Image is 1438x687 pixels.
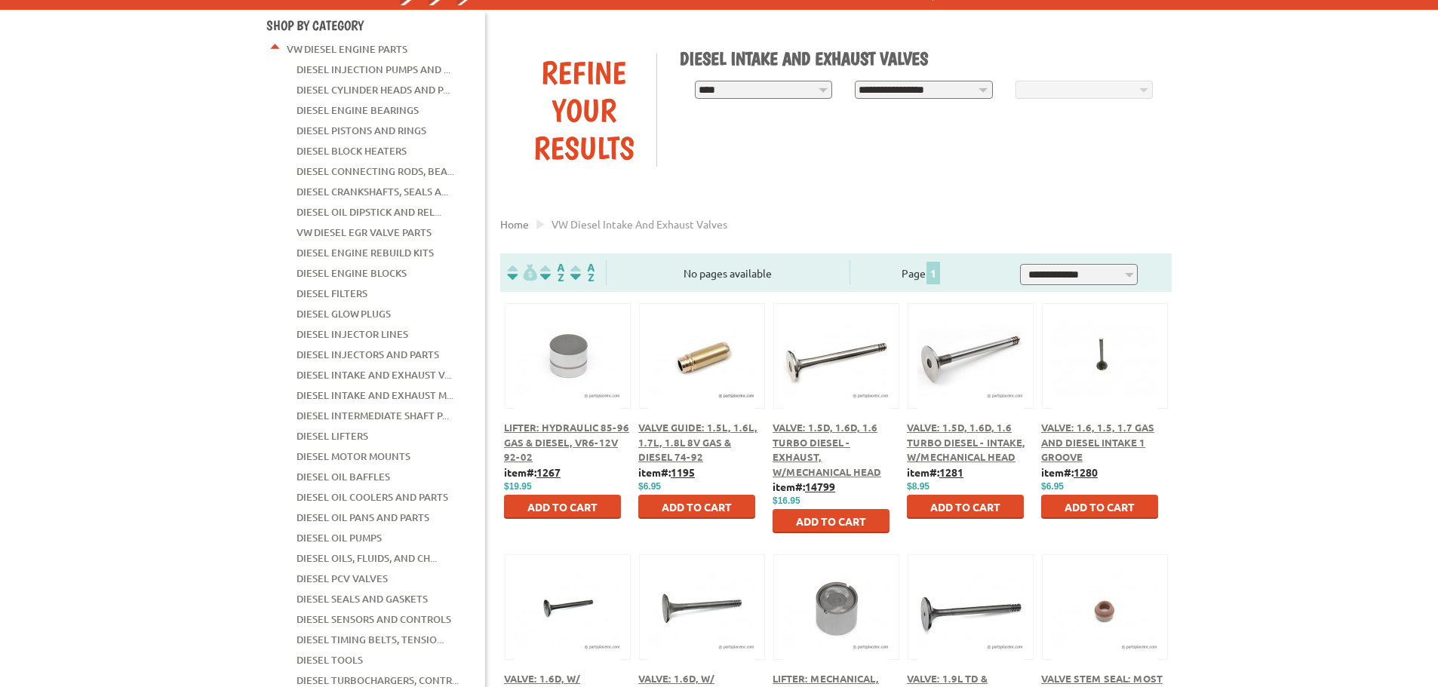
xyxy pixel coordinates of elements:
[680,48,1161,69] h1: Diesel Intake and Exhaust Valves
[907,495,1024,519] button: Add to Cart
[297,222,432,242] a: VW Diesel EGR Valve Parts
[504,465,561,479] b: item#:
[297,385,453,405] a: Diesel Intake and Exhaust M...
[607,265,850,281] div: No pages available
[287,39,407,59] a: VW Diesel Engine Parts
[297,365,451,385] a: Diesel Intake and Exhaust V...
[1065,500,1135,514] span: Add to Cart
[297,569,388,588] a: Diesel PCV Valves
[939,465,963,479] u: 1281
[297,528,382,547] a: Diesel Oil Pumps
[504,481,532,492] span: $19.95
[297,202,441,222] a: Diesel Oil Dipstick and Rel...
[671,465,695,479] u: 1195
[297,609,451,629] a: Diesel Sensors and Controls
[504,421,629,463] a: Lifter: Hydraulic 85-96 Gas & Diesel, VR6-12V 92-02
[266,17,485,33] h4: Shop By Category
[1041,465,1098,479] b: item#:
[297,304,391,324] a: Diesel Glow Plugs
[504,495,621,519] button: Add to Cart
[297,182,448,201] a: Diesel Crankshafts, Seals a...
[537,264,567,281] img: Sort by Headline
[297,161,454,181] a: Diesel Connecting Rods, Bea...
[297,263,407,283] a: Diesel Engine Blocks
[297,426,368,446] a: Diesel Lifters
[662,500,732,514] span: Add to Cart
[297,60,450,79] a: Diesel Injection Pumps and ...
[297,630,444,649] a: Diesel Timing Belts, Tensio...
[507,264,537,281] img: filterpricelow.svg
[297,121,426,140] a: Diesel Pistons and Rings
[512,54,656,167] div: Refine Your Results
[638,481,661,492] span: $6.95
[297,243,434,262] a: Diesel Engine Rebuild Kits
[567,264,598,281] img: Sort by Sales Rank
[297,446,410,466] a: Diesel Motor Mounts
[805,480,835,493] u: 14799
[297,324,408,344] a: Diesel Injector Lines
[297,141,407,161] a: Diesel Block Heaters
[638,465,695,479] b: item#:
[638,421,757,463] a: Valve Guide: 1.5L, 1.6L, 1.7L, 1.8L 8V Gas & Diesel 74-92
[297,487,448,507] a: Diesel Oil Coolers and Parts
[773,495,800,506] span: $16.95
[773,509,890,533] button: Add to Cart
[930,500,1000,514] span: Add to Cart
[297,508,429,527] a: Diesel Oil Pans and Parts
[297,406,449,425] a: Diesel Intermediate Shaft P...
[773,421,881,478] a: Valve: 1.5D, 1.6D, 1.6 Turbo Diesel - Exhaust, w/Mechanical Head
[297,284,367,303] a: Diesel Filters
[1074,465,1098,479] u: 1280
[907,421,1025,463] a: Valve: 1.5D, 1.6D, 1.6 Turbo Diesel - Intake, w/Mechanical Head
[297,100,419,120] a: Diesel Engine Bearings
[297,589,428,609] a: Diesel Seals and Gaskets
[1041,481,1064,492] span: $6.95
[907,465,963,479] b: item#:
[1041,421,1154,463] a: Valve: 1.6, 1.5, 1.7 Gas and Diesel Intake 1 Groove
[773,480,835,493] b: item#:
[500,217,529,231] a: Home
[796,514,866,528] span: Add to Cart
[297,345,439,364] a: Diesel Injectors and Parts
[907,481,929,492] span: $8.95
[850,260,994,285] div: Page
[297,467,390,486] a: Diesel Oil Baffles
[552,217,727,231] span: VW diesel intake and exhaust valves
[536,465,561,479] u: 1267
[297,80,450,100] a: Diesel Cylinder Heads and P...
[638,495,755,519] button: Add to Cart
[297,650,363,670] a: Diesel Tools
[926,262,940,284] span: 1
[527,500,598,514] span: Add to Cart
[1041,495,1158,519] button: Add to Cart
[297,548,437,568] a: Diesel Oils, Fluids, and Ch...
